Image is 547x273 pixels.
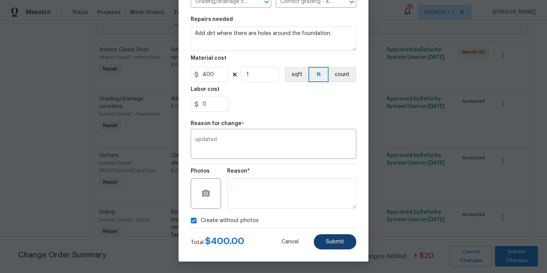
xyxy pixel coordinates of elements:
h5: Photos [191,168,210,174]
button: count [329,67,356,82]
h5: Labor cost [191,87,220,92]
span: Create without photos [201,217,259,225]
button: ft [308,67,329,82]
button: Submit [314,234,356,249]
span: Cancel [281,239,299,245]
button: Cancel [269,234,311,249]
span: Submit [326,239,344,245]
div: Total [191,237,244,246]
span: $ 400.00 [205,236,244,246]
h5: Repairs needed [191,17,233,22]
textarea: updated [195,137,352,153]
button: sqft [285,67,308,82]
h5: Reason* [227,168,250,174]
textarea: . [227,178,356,209]
h5: Reason for change [191,121,242,126]
h5: Material cost [191,56,226,61]
textarea: Add dirt where there are holes around the foundation. [191,27,356,51]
